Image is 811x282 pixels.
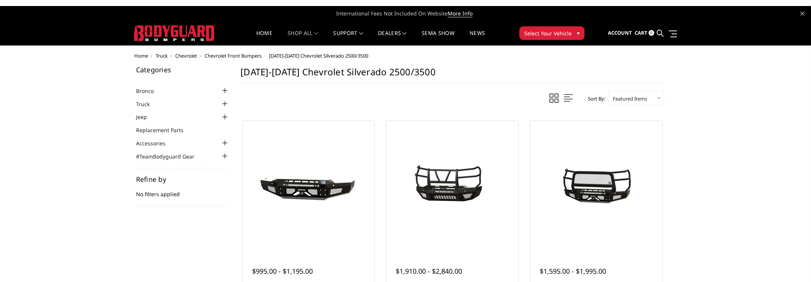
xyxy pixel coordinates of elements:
[175,52,197,59] a: Chevrolet
[635,23,654,43] a: Cart 0
[532,123,660,251] a: 2020-2023 Chevrolet Silverado 2500-3500 - FT Series - Extreme Front Bumper 2020-2023 Chevrolet Si...
[136,87,163,95] a: Bronco
[524,29,572,37] span: Select Your Vehicle
[649,30,654,36] span: 0
[608,23,632,43] a: Account
[584,93,605,104] label: Sort By:
[245,123,373,251] a: 2020-2023 Chevrolet Silverado 2500-3500 - FT Series - Base Front Bumper 2020-2023 Chevrolet Silve...
[136,66,230,73] h5: Categories
[136,126,193,134] a: Replacement Parts
[448,10,473,17] a: More Info
[136,152,204,160] a: #TeamBodyguard Gear
[136,176,230,183] h5: Refine by
[256,30,272,45] a: Home
[136,176,230,206] div: No filters applied
[519,26,585,40] button: Select Your Vehicle
[156,52,168,59] a: Truck
[540,267,606,276] span: $1,595.00 - $1,995.00
[134,25,215,41] img: BODYGUARD BUMPERS
[422,30,454,45] a: SEMA Show
[136,139,175,147] a: Accessories
[388,123,516,251] a: 2020-2023 Chevrolet 2500-3500 - T2 Series - Extreme Front Bumper (receiver or winch) 2020-2023 Ch...
[269,52,368,59] span: [DATE]-[DATE] Chevrolet Silverado 2500/3500
[333,30,363,45] a: Support
[205,52,262,59] a: Chevrolet Front Bumpers
[378,30,407,45] a: Dealers
[252,267,313,276] span: $995.00 - $1,195.00
[577,29,580,37] span: ▾
[240,66,664,84] h1: [DATE]-[DATE] Chevrolet Silverado 2500/3500
[134,6,677,21] span: International Fees Not Included On Website
[288,30,318,45] a: shop all
[470,30,485,45] a: News
[396,267,462,276] span: $1,910.00 - $2,840.00
[136,113,156,121] a: Jeep
[134,52,148,59] a: Home
[136,100,159,108] a: Truck
[635,29,647,36] span: Cart
[608,29,632,36] span: Account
